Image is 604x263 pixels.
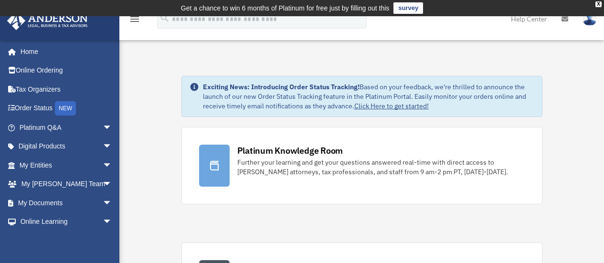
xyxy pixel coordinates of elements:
i: search [159,13,170,23]
a: Click Here to get started! [354,102,429,110]
img: Anderson Advisors Platinum Portal [4,11,91,30]
div: Get a chance to win 6 months of Platinum for free just by filling out this [181,2,390,14]
span: arrow_drop_down [103,175,122,194]
div: NEW [55,101,76,116]
strong: Exciting News: Introducing Order Status Tracking! [203,83,360,91]
a: survey [393,2,423,14]
a: Platinum Q&Aarrow_drop_down [7,118,127,137]
div: Based on your feedback, we're thrilled to announce the launch of our new Order Status Tracking fe... [203,82,534,111]
span: arrow_drop_down [103,193,122,213]
a: My Documentsarrow_drop_down [7,193,127,212]
a: menu [129,17,140,25]
a: Order StatusNEW [7,99,127,118]
div: Platinum Knowledge Room [237,145,343,157]
span: arrow_drop_down [103,118,122,137]
a: Online Learningarrow_drop_down [7,212,127,231]
a: My Entitiesarrow_drop_down [7,156,127,175]
span: arrow_drop_down [103,212,122,232]
a: Online Ordering [7,61,127,80]
img: User Pic [583,12,597,26]
a: My [PERSON_NAME] Teamarrow_drop_down [7,175,127,194]
i: menu [129,13,140,25]
div: Further your learning and get your questions answered real-time with direct access to [PERSON_NAM... [237,158,525,177]
a: Tax Organizers [7,80,127,99]
a: Digital Productsarrow_drop_down [7,137,127,156]
span: arrow_drop_down [103,137,122,157]
a: Platinum Knowledge Room Further your learning and get your questions answered real-time with dire... [181,127,542,204]
span: arrow_drop_down [103,156,122,175]
a: Home [7,42,122,61]
div: close [595,1,602,7]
